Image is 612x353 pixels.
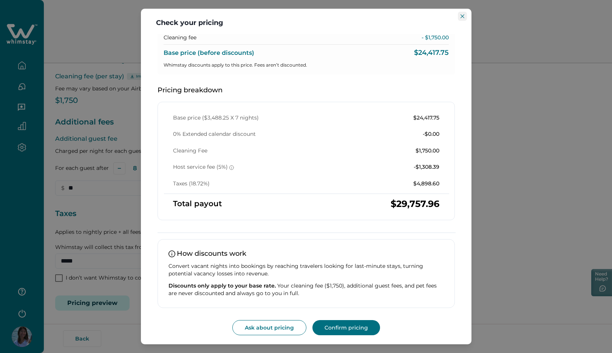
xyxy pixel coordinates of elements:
[141,9,471,34] header: Check your pricing
[164,61,449,69] p: Whimstay discounts apply to this price. Fees aren’t discounted.
[422,34,449,42] p: - $1,750.00
[168,282,276,289] span: Discounts only apply to your base rate.
[173,200,222,208] p: Total payout
[173,147,207,155] p: Cleaning Fee
[168,282,444,297] p: Your cleaning fee ($1,750), additional guest fees, and pet fees are never discounted and always g...
[164,34,196,42] p: Cleaning fee
[414,49,449,57] p: $24,417.75
[173,180,210,188] p: Taxes (18.72%)
[168,262,444,277] p: Convert vacant nights into bookings by reaching travelers looking for last-minute stays, turning ...
[158,87,455,94] p: Pricing breakdown
[173,114,259,122] p: Base price ($3,488.25 X 7 nights)
[416,147,439,155] p: $1,750.00
[413,114,439,122] p: $24,417.75
[458,12,467,21] button: Close
[312,320,380,335] button: Confirm pricing
[173,131,256,138] p: 0% Extended calendar discount
[168,250,444,258] p: How discounts work
[164,49,254,57] p: Base price (before discounts)
[173,163,234,171] p: Host service fee (5%)
[232,320,306,335] button: Ask about pricing
[414,163,439,171] p: -$1,308.39
[391,200,439,208] p: $29,757.96
[423,131,439,138] p: -$0.00
[413,180,439,188] p: $4,898.60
